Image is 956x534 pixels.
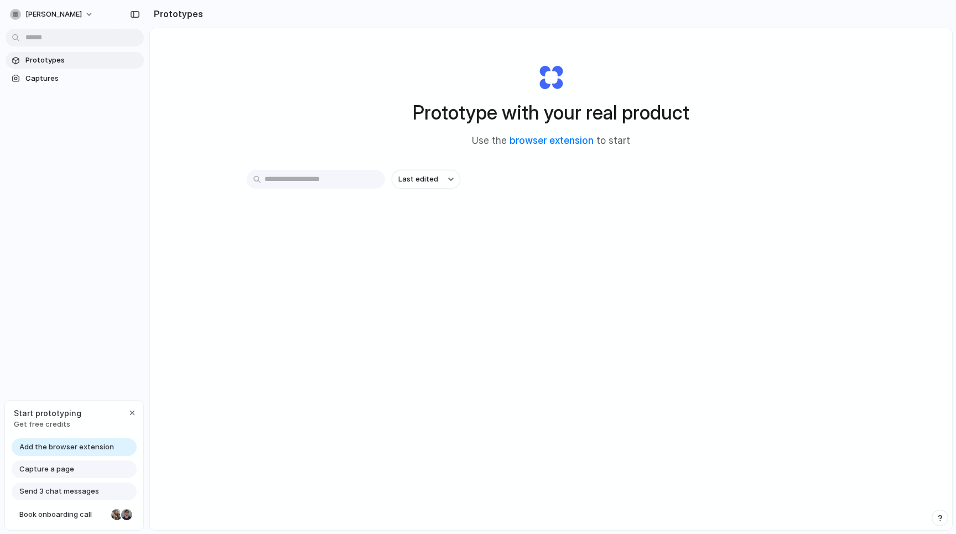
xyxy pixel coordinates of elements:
h2: Prototypes [149,7,203,20]
h1: Prototype with your real product [413,98,689,127]
div: Nicole Kubica [110,508,123,521]
span: Captures [25,73,139,84]
span: Prototypes [25,55,139,66]
span: Use the to start [472,134,630,148]
span: [PERSON_NAME] [25,9,82,20]
button: Last edited [392,170,460,189]
a: Captures [6,70,144,87]
span: Book onboarding call [19,509,107,520]
span: Capture a page [19,464,74,475]
span: Add the browser extension [19,442,114,453]
a: Book onboarding call [12,506,137,523]
span: Last edited [398,174,438,185]
span: Start prototyping [14,407,81,419]
a: Add the browser extension [12,438,137,456]
button: [PERSON_NAME] [6,6,99,23]
a: Prototypes [6,52,144,69]
a: browser extension [510,135,594,146]
span: Send 3 chat messages [19,486,99,497]
span: Get free credits [14,419,81,430]
div: Christian Iacullo [120,508,133,521]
